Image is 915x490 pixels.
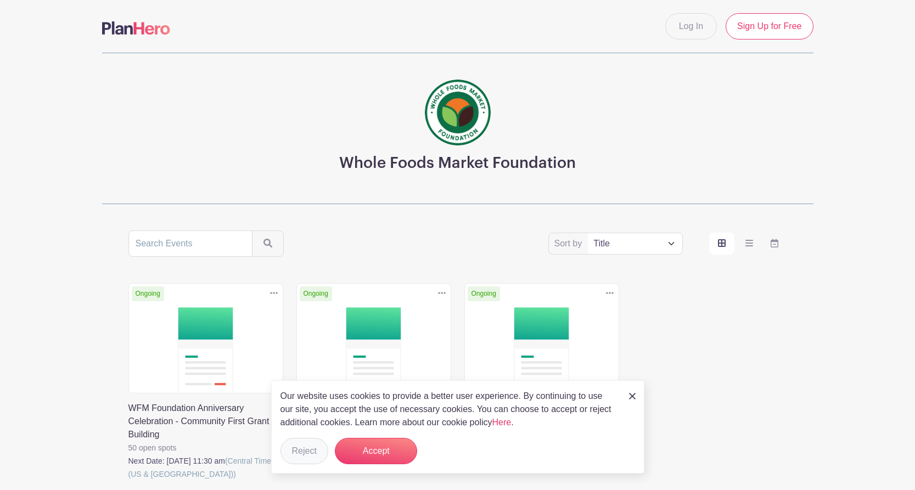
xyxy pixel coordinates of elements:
[492,418,512,427] a: Here
[629,393,636,399] img: close_button-5f87c8562297e5c2d7936805f587ecaba9071eb48480494691a3f1689db116b3.svg
[665,13,717,40] a: Log In
[335,438,417,464] button: Accept
[128,230,252,257] input: Search Events
[339,154,576,173] h3: Whole Foods Market Foundation
[102,21,170,35] img: logo-507f7623f17ff9eddc593b1ce0a138ce2505c220e1c5a4e2b4648c50719b7d32.svg
[726,13,813,40] a: Sign Up for Free
[554,237,586,250] label: Sort by
[280,390,618,429] p: Our website uses cookies to provide a better user experience. By continuing to use our site, you ...
[425,80,491,145] img: wfmf_primary_badge_4c.png
[280,438,328,464] button: Reject
[709,233,787,255] div: order and view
